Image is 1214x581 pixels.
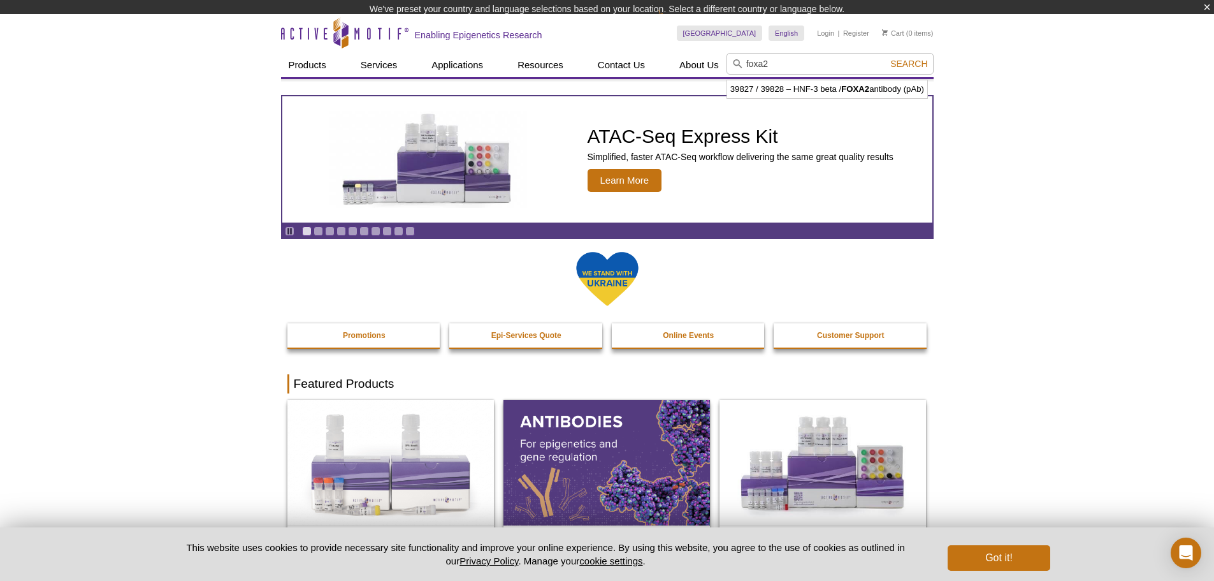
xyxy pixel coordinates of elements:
[612,323,766,348] a: Online Events
[588,169,662,192] span: Learn More
[394,226,403,236] a: Go to slide 9
[882,29,904,38] a: Cart
[886,58,931,70] button: Search
[579,555,642,566] button: cookie settings
[677,26,763,41] a: [GEOGRAPHIC_DATA]
[838,26,840,41] li: |
[415,29,542,41] h2: Enabling Epigenetics Research
[817,29,834,38] a: Login
[449,323,603,348] a: Epi-Services Quote
[843,29,869,38] a: Register
[336,226,346,236] a: Go to slide 4
[343,331,386,340] strong: Promotions
[1171,538,1201,568] div: Open Intercom Messenger
[424,53,491,77] a: Applications
[359,226,369,236] a: Go to slide 6
[287,374,927,393] h2: Featured Products
[382,226,392,236] a: Go to slide 8
[948,545,1050,571] button: Got it!
[672,53,726,77] a: About Us
[890,59,927,69] span: Search
[459,555,518,566] a: Privacy Policy
[658,10,692,40] img: Change Here
[882,29,888,36] img: Your Cart
[325,226,335,236] a: Go to slide 3
[774,323,928,348] a: Customer Support
[491,331,561,340] strong: Epi-Services Quote
[405,226,415,236] a: Go to slide 10
[590,53,653,77] a: Contact Us
[371,226,380,236] a: Go to slide 7
[769,26,804,41] a: English
[314,226,323,236] a: Go to slide 2
[287,400,494,525] img: DNA Library Prep Kit for Illumina
[575,251,639,307] img: We Stand With Ukraine
[588,127,893,146] h2: ATAC-Seq Express Kit
[287,323,442,348] a: Promotions
[302,226,312,236] a: Go to slide 1
[282,96,932,223] article: ATAC-Seq Express Kit
[353,53,405,77] a: Services
[726,53,934,75] input: Keyword, Cat. No.
[510,53,571,77] a: Resources
[882,26,934,41] li: (0 items)
[285,226,294,236] a: Toggle autoplay
[663,331,714,340] strong: Online Events
[817,331,884,340] strong: Customer Support
[841,84,869,94] strong: FOXA2
[323,111,533,208] img: ATAC-Seq Express Kit
[164,541,927,568] p: This website uses cookies to provide necessary site functionality and improve your online experie...
[719,400,926,525] img: CUT&Tag-IT® Express Assay Kit
[348,226,358,236] a: Go to slide 5
[588,151,893,163] p: Simplified, faster ATAC-Seq workflow delivering the same great quality results
[282,96,932,223] a: ATAC-Seq Express Kit ATAC-Seq Express Kit Simplified, faster ATAC-Seq workflow delivering the sam...
[281,53,334,77] a: Products
[503,400,710,525] img: All Antibodies
[727,80,927,98] li: 39827 / 39828 – HNF-3 beta / antibody (pAb)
